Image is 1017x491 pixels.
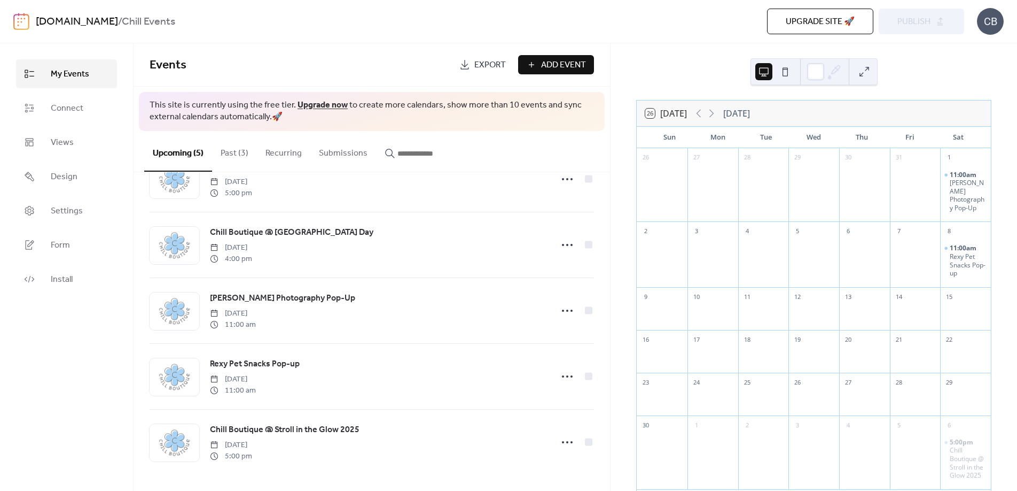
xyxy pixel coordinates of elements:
span: Form [51,239,70,252]
div: 26 [792,377,803,388]
div: Rexy Pet Snacks Pop-up [940,244,991,277]
div: 3 [691,225,702,237]
button: Submissions [310,131,376,171]
div: CB [977,8,1004,35]
b: / [118,12,122,32]
span: My Events [51,68,89,81]
div: 16 [640,334,652,346]
a: Rexy Pet Snacks Pop-up [210,357,300,371]
span: [DATE] [210,374,256,385]
div: Rexy Pet Snacks Pop-up [950,252,987,278]
div: 5 [893,419,905,431]
a: Form [16,231,117,259]
span: Chill Boutique @ Stroll in the Glow 2025 [210,424,359,436]
a: Chill Boutique @ [GEOGRAPHIC_DATA] Day [210,226,373,240]
div: 1 [691,419,702,431]
div: 21 [893,334,905,346]
span: Settings [51,205,83,218]
div: 23 [640,377,652,388]
span: 11:00 am [210,319,256,331]
div: 6 [842,225,854,237]
div: Chill Boutique @ Stroll in the Glow 2025 [950,446,987,479]
span: 11:00am [950,244,978,252]
a: [DOMAIN_NAME] [36,12,118,32]
div: 29 [792,152,803,164]
button: Upcoming (5) [144,131,212,172]
div: 14 [893,291,905,303]
div: 28 [893,377,905,388]
div: 30 [842,152,854,164]
a: Install [16,265,117,294]
span: This site is currently using the free tier. to create more calendars, show more than 10 events an... [150,99,594,124]
a: Chill Boutique @ Stroll in the Glow 2025 [210,423,359,437]
span: [DATE] [210,177,252,188]
span: Views [51,136,74,149]
span: Connect [51,102,83,115]
span: 5:00 pm [210,188,252,199]
span: Install [51,273,73,286]
div: 10 [691,291,702,303]
div: 6 [943,419,955,431]
div: 15 [943,291,955,303]
span: 11:00 am [210,385,256,396]
img: logo [13,13,29,30]
a: Settings [16,196,117,225]
button: Upgrade site 🚀 [767,9,873,34]
div: 28 [741,152,753,164]
span: Rexy Pet Snacks Pop-up [210,358,300,371]
a: Export [451,55,514,74]
div: 30 [640,419,652,431]
div: 29 [943,377,955,388]
div: Tue [742,127,790,148]
span: [PERSON_NAME] Photography Pop-Up [210,292,355,305]
div: 7 [893,225,905,237]
a: My Events [16,59,117,88]
button: Past (3) [212,131,257,171]
div: Wed [790,127,838,148]
div: 20 [842,334,854,346]
a: Design [16,162,117,191]
div: 24 [691,377,702,388]
button: 26[DATE] [642,106,691,121]
div: 18 [741,334,753,346]
div: 4 [842,419,854,431]
span: 5:00 pm [210,451,252,462]
a: [PERSON_NAME] Photography Pop-Up [210,291,355,305]
div: 8 [943,225,955,237]
span: 5:00pm [950,438,975,447]
div: 12 [792,291,803,303]
div: Chill Boutique @ Stroll in the Glow 2025 [940,438,991,480]
div: Thu [838,127,886,148]
div: 1 [943,152,955,164]
button: Add Event [518,55,594,74]
span: Export [474,59,506,72]
div: Sun [645,127,693,148]
span: Events [150,53,186,77]
div: 22 [943,334,955,346]
span: 11:00am [950,171,978,179]
div: 17 [691,334,702,346]
button: Recurring [257,131,310,171]
div: Sat [934,127,982,148]
div: 5 [792,225,803,237]
span: [DATE] [210,440,252,451]
div: 19 [792,334,803,346]
div: Holyce McIntire Photography Pop-Up [940,171,991,212]
div: 11 [741,291,753,303]
div: 4 [741,225,753,237]
span: [DATE] [210,242,252,254]
div: 13 [842,291,854,303]
div: 2 [741,419,753,431]
div: 25 [741,377,753,388]
span: Upgrade site 🚀 [786,16,855,28]
div: Mon [693,127,741,148]
div: 2 [640,225,652,237]
div: [DATE] [723,107,750,120]
div: 31 [893,152,905,164]
span: [DATE] [210,308,256,319]
div: 3 [792,419,803,431]
div: [PERSON_NAME] Photography Pop-Up [950,179,987,212]
a: Connect [16,94,117,122]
